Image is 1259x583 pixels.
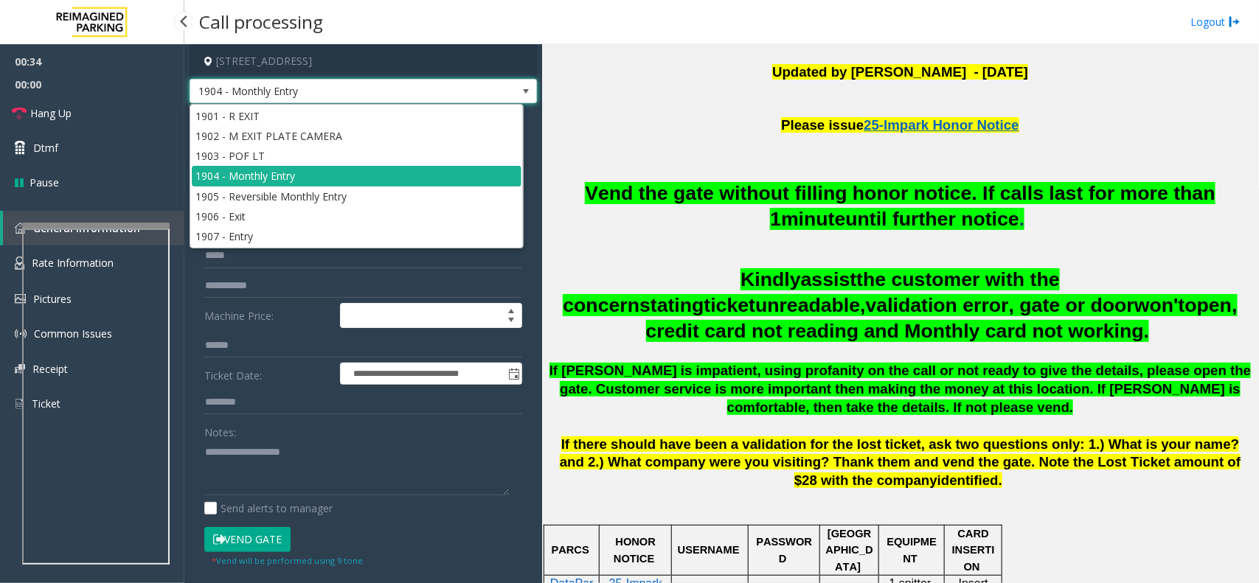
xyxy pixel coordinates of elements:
li: 1902 - M EXIT PLATE CAMERA [192,126,521,146]
span: Hang Up [30,105,72,121]
span: General Information [33,221,140,235]
b: Updated by [PERSON_NAME] - [DATE] [772,64,1028,80]
span: HONOR NOTICE [614,536,659,564]
li: 1906 - Exit [192,206,521,226]
span: validation error, gate or door [866,294,1134,316]
label: Send alerts to manager [204,500,333,516]
img: 'icon' [15,256,24,270]
span: PARCS [552,544,589,556]
span: Increase value [501,304,521,315]
span: Kindly [741,268,800,290]
li: 1904 - Monthly Entry [192,166,521,186]
span: 1904 - Monthly Entry [190,80,467,103]
img: 'icon' [15,294,26,304]
span: Dtmf [33,140,58,156]
span: until further notice [846,208,1019,230]
span: assist [801,268,857,290]
a: General Information [3,211,184,245]
span: minute [781,208,845,230]
li: 1903 - POF LT [192,146,521,166]
span: . [999,472,1002,488]
span: identified [937,472,999,488]
img: 'icon' [15,223,26,234]
h4: [STREET_ADDRESS] [190,44,537,79]
span: won't [1134,294,1185,316]
span: 25-Impark Honor Notice [864,117,1019,133]
span: the customer with the concern [563,268,1059,316]
span: Pause [30,175,59,190]
span: USERNAME [678,544,740,556]
img: 'icon' [15,328,27,340]
span: ticket [704,294,756,316]
span: Vend the gate without filling honor notice. If calls last for more than 1 [585,182,1215,230]
span: If there should have been a validation for the lost ticket, ask two questions only: 1.) What is y... [560,436,1241,489]
span: stating [639,294,704,316]
span: . [1019,208,1024,230]
small: Vend will be performed using 9 tone [212,555,363,566]
a: 25-Impark Honor Notice [864,110,1019,134]
img: 'icon' [15,397,24,411]
span: unreadable, [755,294,866,316]
label: Notes: [204,419,236,440]
span: open, credit card not reading and Monthly card not working. [646,294,1238,342]
span: Toggle popup [505,363,521,384]
li: 1901 - R EXIT [192,106,521,126]
img: logout [1229,14,1241,29]
span: EQUIPMENT [887,536,937,564]
span: If [PERSON_NAME] is impatient, using profanity on the call or not ready to give the details, plea... [549,363,1252,415]
button: Vend Gate [204,527,291,552]
span: CARD INSERTION [952,528,995,573]
li: 1907 - Entry [192,226,521,246]
label: Ticket Date: [201,363,336,385]
label: Machine Price: [201,303,336,328]
span: Decrease value [501,315,521,327]
li: 1905 - Reversible Monthly Entry [192,186,521,206]
span: PASSWORD [756,536,812,564]
a: Logout [1190,14,1241,29]
span: Please issue [781,117,864,133]
span: [GEOGRAPHIC_DATA] [826,528,873,573]
h3: Call processing [192,4,330,40]
img: 'icon' [15,364,25,374]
